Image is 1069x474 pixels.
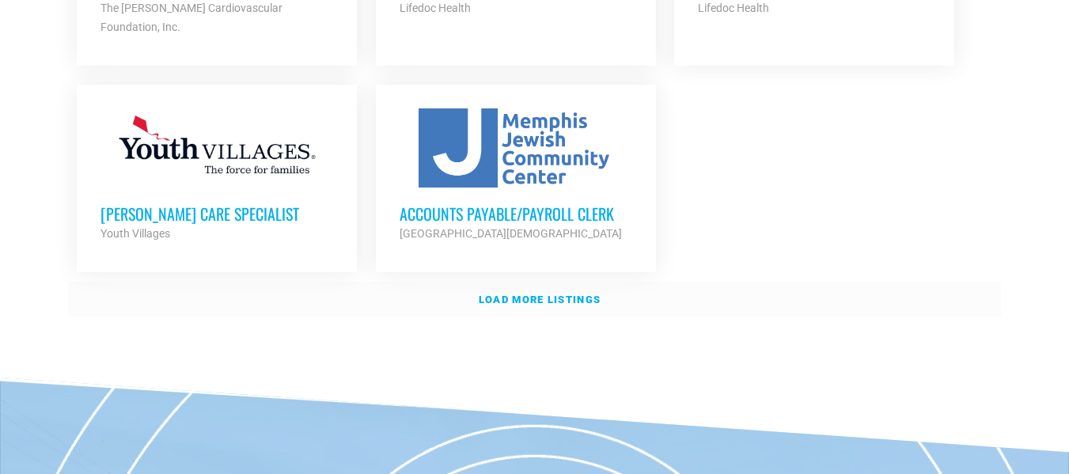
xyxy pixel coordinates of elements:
[400,2,471,14] strong: Lifedoc Health
[479,294,601,305] strong: Load more listings
[100,227,170,240] strong: Youth Villages
[100,2,282,33] strong: The [PERSON_NAME] Cardiovascular Foundation, Inc.
[100,203,333,224] h3: [PERSON_NAME] Care Specialist
[400,227,622,240] strong: [GEOGRAPHIC_DATA][DEMOGRAPHIC_DATA]
[376,85,656,267] a: Accounts Payable/Payroll Clerk [GEOGRAPHIC_DATA][DEMOGRAPHIC_DATA]
[68,282,1002,318] a: Load more listings
[77,85,357,267] a: [PERSON_NAME] Care Specialist Youth Villages
[698,2,769,14] strong: Lifedoc Health
[400,203,632,224] h3: Accounts Payable/Payroll Clerk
